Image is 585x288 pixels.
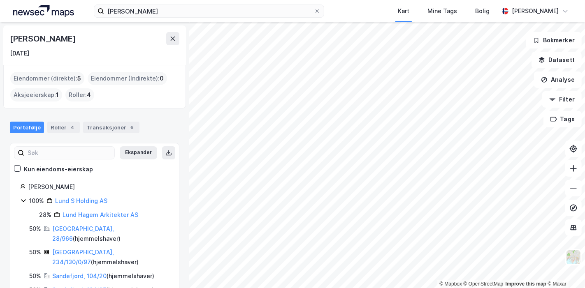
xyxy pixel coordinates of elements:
[47,122,80,133] div: Roller
[128,123,136,131] div: 6
[52,247,169,267] div: ( hjemmelshaver )
[439,281,462,287] a: Mapbox
[10,122,44,133] div: Portefølje
[87,90,91,100] span: 4
[56,90,59,100] span: 1
[88,72,167,85] div: Eiendommer (Indirekte) :
[475,6,490,16] div: Bolig
[55,197,107,204] a: Lund S Holding AS
[120,146,157,159] button: Ekspander
[398,6,409,16] div: Kart
[10,32,77,45] div: [PERSON_NAME]
[534,71,582,88] button: Analyse
[532,52,582,68] button: Datasett
[52,225,114,242] a: [GEOGRAPHIC_DATA], 28/966
[160,74,164,83] span: 0
[10,88,62,101] div: Aksjeeierskap :
[39,210,51,220] div: 28%
[65,88,94,101] div: Roller :
[506,281,546,287] a: Improve this map
[526,32,582,48] button: Bokmerker
[464,281,504,287] a: OpenStreetMap
[512,6,559,16] div: [PERSON_NAME]
[29,224,41,234] div: 50%
[83,122,139,133] div: Transaksjoner
[10,72,84,85] div: Eiendommer (direkte) :
[29,196,44,206] div: 100%
[543,111,582,127] button: Tags
[28,182,169,192] div: [PERSON_NAME]
[68,123,77,131] div: 4
[52,249,114,265] a: [GEOGRAPHIC_DATA], 234/130/0/97
[77,74,81,83] span: 5
[542,91,582,108] button: Filter
[10,48,29,58] div: [DATE]
[24,147,114,159] input: Søk
[544,249,585,288] iframe: Chat Widget
[29,271,41,281] div: 50%
[104,5,314,17] input: Søk på adresse, matrikkel, gårdeiere, leietakere eller personer
[13,5,74,17] img: logo.a4113a55bc3d86da70a041830d287a7e.svg
[427,6,457,16] div: Mine Tags
[63,211,138,218] a: Lund Hagem Arkitekter AS
[52,224,169,244] div: ( hjemmelshaver )
[29,247,41,257] div: 50%
[52,271,154,281] div: ( hjemmelshaver )
[52,272,107,279] a: Sandefjord, 104/20
[544,249,585,288] div: Kontrollprogram for chat
[24,164,93,174] div: Kun eiendoms-eierskap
